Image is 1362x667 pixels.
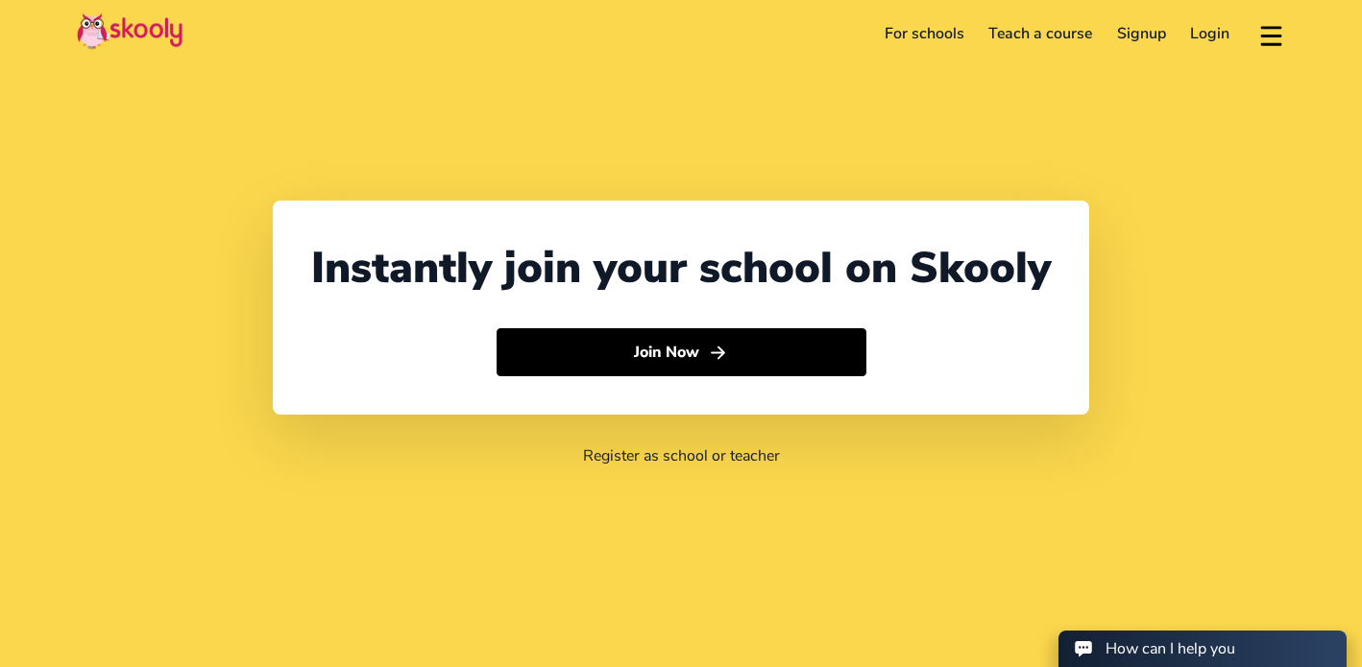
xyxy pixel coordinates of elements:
button: menu outline [1257,18,1285,50]
img: Skooly [77,12,182,50]
a: Signup [1105,18,1179,49]
a: Teach a course [976,18,1105,49]
button: Join Nowarrow forward outline [497,328,866,376]
a: Login [1179,18,1243,49]
div: Instantly join your school on Skooly [311,239,1051,298]
ion-icon: arrow forward outline [708,343,728,363]
a: For schools [872,18,977,49]
a: Register as school or teacher [583,445,780,466]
